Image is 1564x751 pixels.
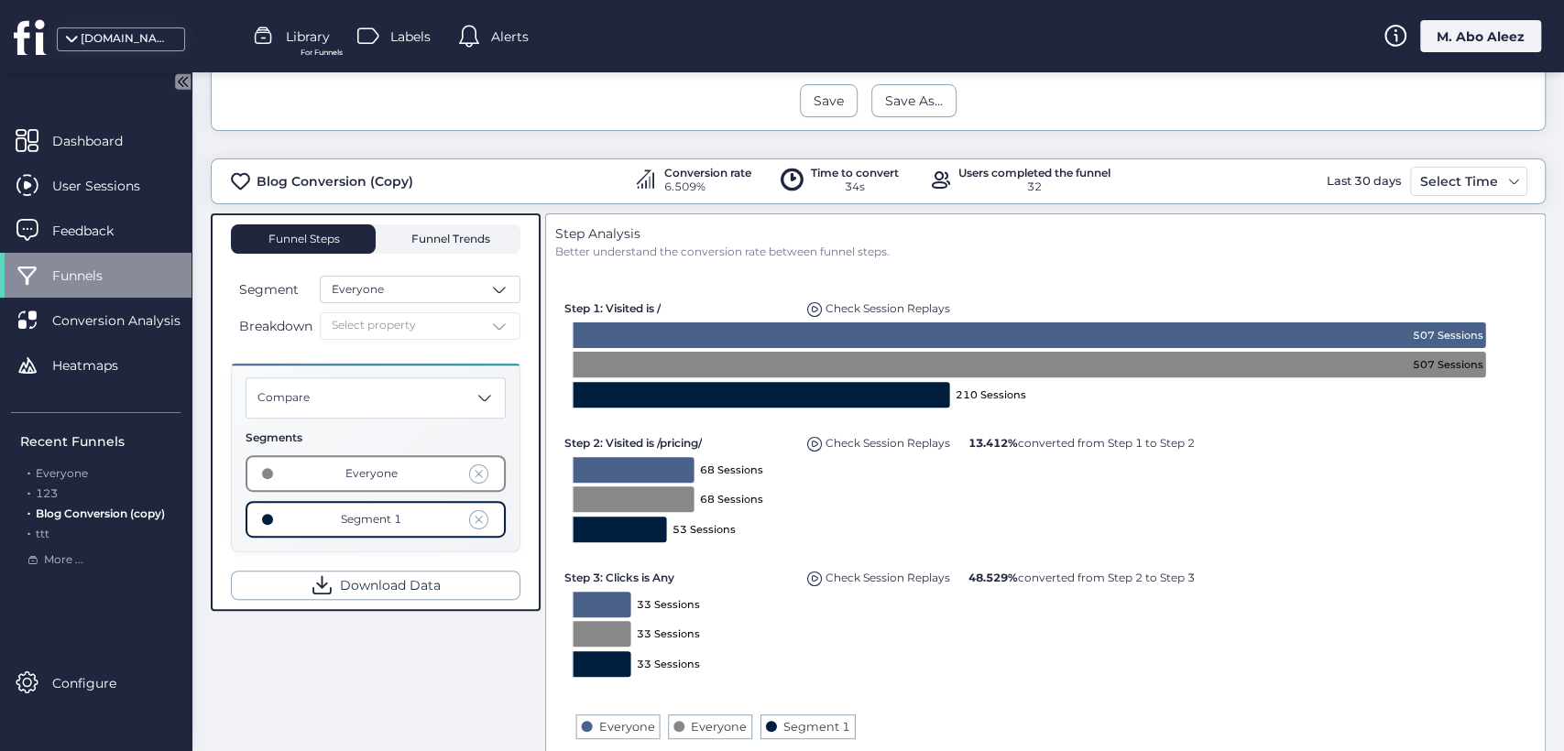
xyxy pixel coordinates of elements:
[564,561,793,586] div: Step 3: Clicks is Any
[52,176,168,196] span: User Sessions
[301,47,343,59] span: For Funnels
[257,389,310,407] span: Compare
[811,179,899,196] div: 34s
[27,463,30,480] span: .
[407,234,490,245] span: Funnel Trends
[340,575,441,595] span: Download Data
[673,523,736,536] text: 53 Sessions
[44,551,83,569] span: More ...
[691,720,747,734] text: Everyone
[637,598,700,611] text: 33 Sessions
[52,266,130,286] span: Funnels
[958,168,1110,179] div: Users completed the funnel
[564,436,702,450] span: Step 2: Visited is /pricing/
[239,279,299,299] span: Segment
[81,30,172,48] div: [DOMAIN_NAME]
[257,171,413,191] div: Blog Conversion (Copy)
[239,316,312,336] span: Breakdown
[637,658,700,670] text: 33 Sessions
[968,436,1195,450] span: converted from Step 1 to Step 2
[826,301,950,315] span: Check Session Replays
[52,673,144,693] span: Configure
[36,527,49,540] span: ttt
[664,168,751,179] div: Conversion rate
[700,463,763,476] text: 68 Sessions
[231,571,520,600] button: Download Data
[968,571,1195,584] span: converted from Step 2 to Step 3
[555,244,1536,261] div: Better understand the conversion rate between funnel steps.
[1420,20,1541,52] div: M. Abo Aleez
[783,720,850,734] text: Segment 1
[390,27,431,47] span: Labels
[332,281,384,299] span: Everyone
[964,427,1199,452] div: 13.412% converted from Step 1 to Step 2
[826,571,950,584] span: Check Session Replays
[267,234,340,245] span: Funnel Steps
[27,523,30,540] span: .
[52,131,150,151] span: Dashboard
[1322,167,1405,196] div: Last 30 days
[1413,329,1483,342] text: 507 Sessions
[231,278,316,300] button: Segment
[964,561,1199,586] div: 48.529% converted from Step 2 to Step 3
[803,292,955,318] div: Replays of user dropping
[637,627,700,640] text: 33 Sessions
[968,436,1018,450] b: 13.412%
[27,503,30,520] span: .
[1413,358,1483,371] text: 507 Sessions
[52,355,146,375] span: Heatmaps
[599,720,655,734] text: Everyone
[52,310,208,331] span: Conversion Analysis
[555,223,1536,244] div: Step Analysis
[885,91,943,111] div: Save As...
[811,168,899,179] div: Time to convert
[36,486,58,500] span: 123
[814,91,844,111] div: Save
[36,466,88,480] span: Everyone
[826,436,950,450] span: Check Session Replays
[286,27,330,47] span: Library
[564,571,674,584] span: Step 3: Clicks is Any
[52,221,141,241] span: Feedback
[246,430,506,447] div: Segments
[20,431,180,452] div: Recent Funnels
[958,179,1110,196] div: 32
[664,179,751,196] div: 6.509%
[491,27,529,47] span: Alerts
[803,561,955,587] div: Replays of user dropping
[27,483,30,500] span: .
[1416,170,1503,192] div: Select Time
[700,493,763,506] text: 68 Sessions
[956,388,1026,401] text: 210 Sessions
[36,506,165,520] span: Blog Conversion (copy)
[564,292,793,317] div: Step 1: Visited is /
[564,427,793,452] div: Step 2: Visited is /pricing/
[803,427,955,452] div: Replays of user dropping
[345,465,398,483] div: Everyone
[968,571,1018,584] b: 48.529%
[231,315,316,337] button: Breakdown
[341,511,401,528] div: Segment 1
[564,301,661,315] span: Step 1: Visited is /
